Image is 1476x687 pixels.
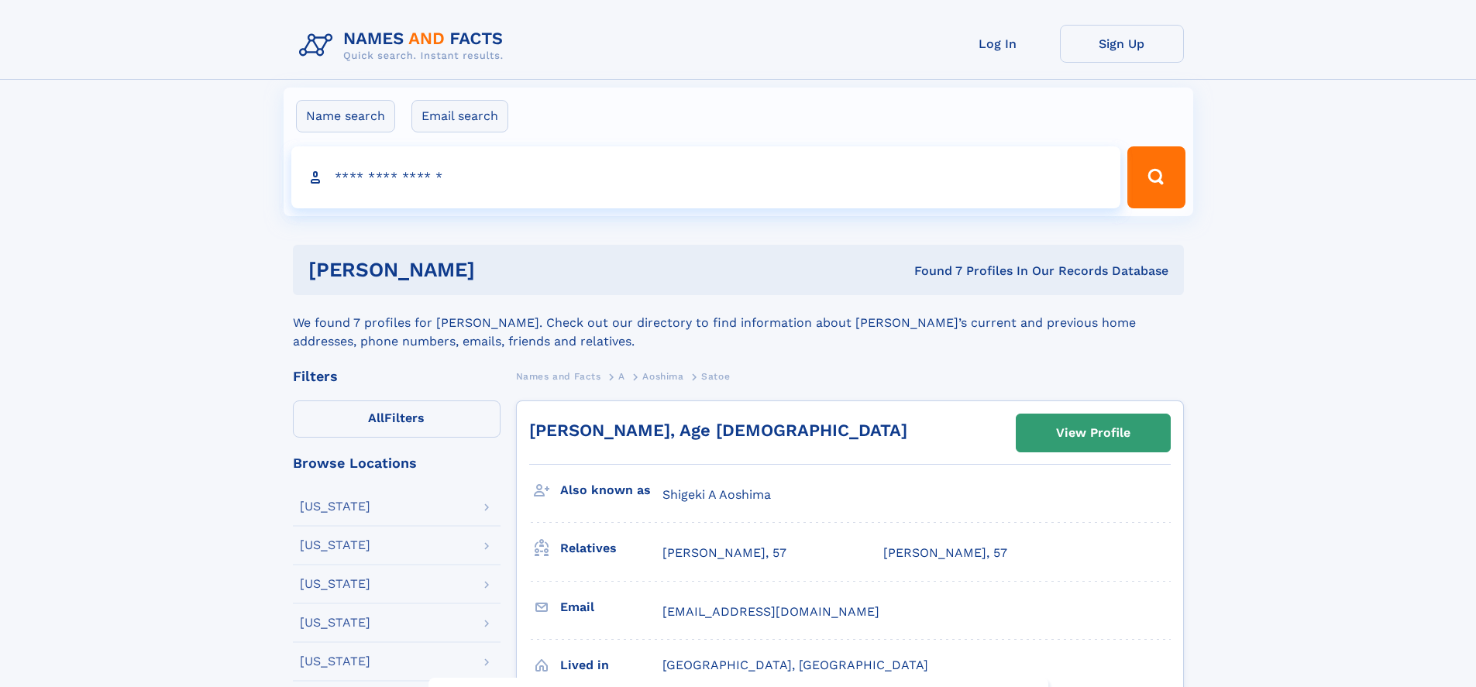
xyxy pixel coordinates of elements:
[411,100,508,132] label: Email search
[662,658,928,672] span: [GEOGRAPHIC_DATA], [GEOGRAPHIC_DATA]
[618,366,625,386] a: A
[293,400,501,438] label: Filters
[662,604,879,619] span: [EMAIL_ADDRESS][DOMAIN_NAME]
[291,146,1121,208] input: search input
[300,539,370,551] div: [US_STATE]
[293,369,501,383] div: Filters
[300,500,370,513] div: [US_STATE]
[936,25,1060,63] a: Log In
[560,535,662,562] h3: Relatives
[662,544,786,562] a: [PERSON_NAME], 57
[662,487,771,502] span: Shigeki A Aoshima
[1017,414,1170,452] a: View Profile
[642,371,683,382] span: Aoshima
[529,421,907,440] a: [PERSON_NAME], Age [DEMOGRAPHIC_DATA]
[560,652,662,678] h3: Lived in
[368,410,384,425] span: All
[701,371,730,382] span: Satoe
[516,366,601,386] a: Names and Facts
[300,578,370,590] div: [US_STATE]
[293,25,516,67] img: Logo Names and Facts
[618,371,625,382] span: A
[308,260,695,280] h1: [PERSON_NAME]
[1056,415,1130,451] div: View Profile
[642,366,683,386] a: Aoshima
[560,594,662,620] h3: Email
[296,100,395,132] label: Name search
[560,477,662,503] h3: Also known as
[1127,146,1185,208] button: Search Button
[694,263,1168,280] div: Found 7 Profiles In Our Records Database
[300,655,370,668] div: [US_STATE]
[293,295,1184,351] div: We found 7 profiles for [PERSON_NAME]. Check out our directory to find information about [PERSON_...
[293,456,501,470] div: Browse Locations
[1060,25,1184,63] a: Sign Up
[300,617,370,629] div: [US_STATE]
[883,544,1007,562] a: [PERSON_NAME], 57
